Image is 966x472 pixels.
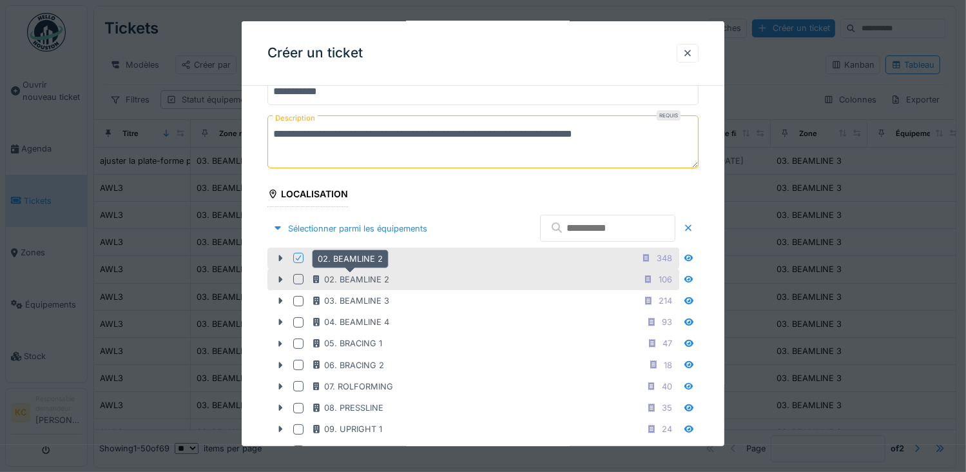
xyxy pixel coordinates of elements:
div: 02. BEAMLINE 2 [311,273,389,286]
div: 10. UPRIGHT 2 [311,444,382,457]
div: 106 [659,273,672,286]
div: 348 [657,252,672,264]
h3: Créer un ticket [267,45,363,61]
div: 05. BRACING 1 [311,337,382,349]
div: 18 [664,359,672,371]
div: 03. BEAMLINE 3 [311,295,389,307]
div: 01. BEAMLINE 1 [311,252,385,264]
div: 128 [659,444,672,457]
div: 40 [662,380,672,393]
div: 24 [662,423,672,435]
div: 06. BRACING 2 [311,359,384,371]
div: 07. ROLFORMING [311,380,393,393]
div: Localisation [267,184,349,206]
div: 214 [659,295,672,307]
div: 08. PRESSLINE [311,402,383,414]
div: Requis [657,110,681,121]
div: 35 [662,402,672,414]
div: Sélectionner parmi les équipements [267,219,432,237]
div: 09. UPRIGHT 1 [311,423,382,435]
div: 93 [662,316,672,328]
div: 04. BEAMLINE 4 [311,316,389,328]
div: 02. BEAMLINE 2 [312,250,389,268]
div: 47 [662,337,672,349]
label: Description [273,110,318,126]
